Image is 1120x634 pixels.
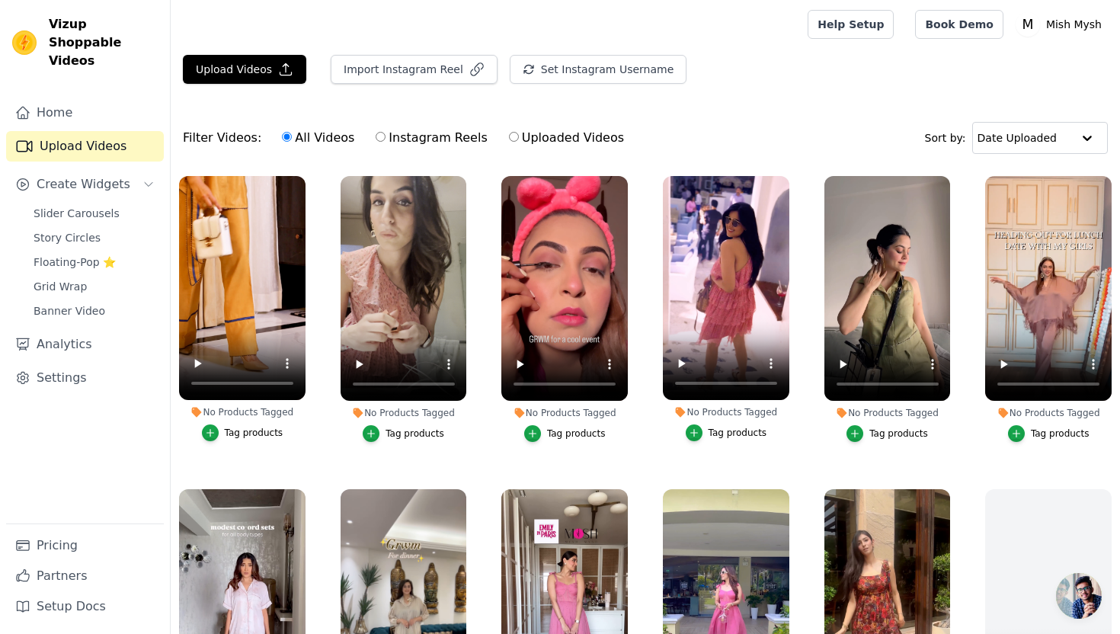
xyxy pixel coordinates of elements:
[509,132,519,142] input: Uploaded Videos
[183,55,306,84] button: Upload Videos
[202,424,283,441] button: Tag products
[547,427,606,440] div: Tag products
[49,15,158,70] span: Vizup Shoppable Videos
[281,128,355,148] label: All Videos
[6,591,164,622] a: Setup Docs
[663,406,789,418] div: No Products Tagged
[37,175,130,194] span: Create Widgets
[24,227,164,248] a: Story Circles
[1040,11,1108,38] p: Mish Mysh
[808,10,894,39] a: Help Setup
[179,406,306,418] div: No Products Tagged
[375,128,488,148] label: Instagram Reels
[846,425,928,442] button: Tag products
[34,206,120,221] span: Slider Carousels
[331,55,498,84] button: Import Instagram Reel
[6,131,164,162] a: Upload Videos
[524,425,606,442] button: Tag products
[869,427,928,440] div: Tag products
[24,203,164,224] a: Slider Carousels
[1056,573,1102,619] div: Open chat
[6,363,164,393] a: Settings
[6,530,164,561] a: Pricing
[282,132,292,142] input: All Videos
[925,122,1109,154] div: Sort by:
[6,561,164,591] a: Partners
[1022,17,1033,32] text: M
[709,427,767,439] div: Tag products
[510,55,686,84] button: Set Instagram Username
[686,424,767,441] button: Tag products
[34,255,116,270] span: Floating-Pop ⭐
[183,120,632,155] div: Filter Videos:
[1008,425,1090,442] button: Tag products
[24,300,164,322] a: Banner Video
[6,98,164,128] a: Home
[501,407,628,419] div: No Products Tagged
[386,427,444,440] div: Tag products
[6,329,164,360] a: Analytics
[34,230,101,245] span: Story Circles
[915,10,1003,39] a: Book Demo
[508,128,625,148] label: Uploaded Videos
[363,425,444,442] button: Tag products
[985,407,1112,419] div: No Products Tagged
[1031,427,1090,440] div: Tag products
[34,303,105,319] span: Banner Video
[225,427,283,439] div: Tag products
[824,407,951,419] div: No Products Tagged
[24,251,164,273] a: Floating-Pop ⭐
[376,132,386,142] input: Instagram Reels
[34,279,87,294] span: Grid Wrap
[1016,11,1108,38] button: M Mish Mysh
[12,30,37,55] img: Vizup
[24,276,164,297] a: Grid Wrap
[6,169,164,200] button: Create Widgets
[341,407,467,419] div: No Products Tagged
